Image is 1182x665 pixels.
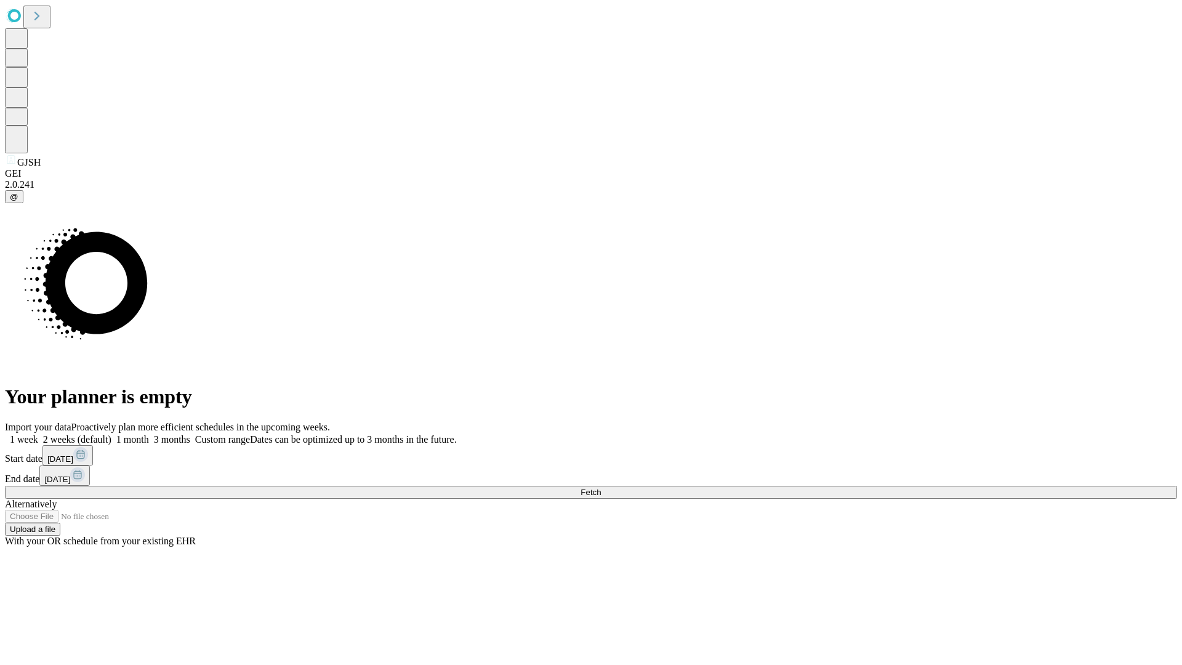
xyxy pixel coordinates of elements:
button: [DATE] [39,465,90,486]
span: 3 months [154,434,190,445]
span: Import your data [5,422,71,432]
span: GJSH [17,157,41,167]
div: End date [5,465,1177,486]
h1: Your planner is empty [5,385,1177,408]
span: Dates can be optimized up to 3 months in the future. [250,434,456,445]
button: @ [5,190,23,203]
span: Fetch [581,488,601,497]
div: GEI [5,168,1177,179]
span: 2 weeks (default) [43,434,111,445]
span: 1 month [116,434,149,445]
button: [DATE] [42,445,93,465]
button: Fetch [5,486,1177,499]
button: Upload a file [5,523,60,536]
span: Alternatively [5,499,57,509]
span: [DATE] [44,475,70,484]
span: 1 week [10,434,38,445]
span: [DATE] [47,454,73,464]
span: @ [10,192,18,201]
div: Start date [5,445,1177,465]
div: 2.0.241 [5,179,1177,190]
span: With your OR schedule from your existing EHR [5,536,196,546]
span: Proactively plan more efficient schedules in the upcoming weeks. [71,422,330,432]
span: Custom range [195,434,250,445]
